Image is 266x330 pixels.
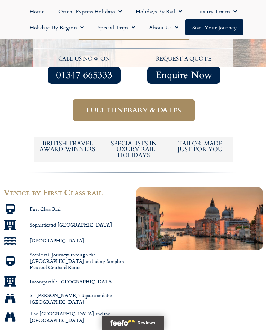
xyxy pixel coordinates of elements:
[142,19,185,35] a: About Us
[185,19,243,35] a: Start your Journey
[3,3,263,35] nav: Menu
[104,140,164,158] h6: Specialists in luxury rail holidays
[138,55,230,64] p: request a quote
[38,140,97,152] h5: British Travel Award winners
[28,222,112,228] span: Sophisticated [GEOGRAPHIC_DATA]
[28,206,61,212] span: First Class Rail
[28,278,114,285] span: Incomparable [GEOGRAPHIC_DATA]
[23,19,91,35] a: Holidays by Region
[38,55,131,64] p: call us now on
[147,67,220,84] a: Enquire Now
[23,3,51,19] a: Home
[87,106,181,114] span: Full itinerary & dates
[56,71,112,80] span: 01347 665333
[91,19,142,35] a: Special Trips
[3,186,103,198] span: Venice by First Class rail
[28,251,130,271] span: Scenic rail journeys through the [GEOGRAPHIC_DATA] including Simplon Pass and Gotthard Route
[51,3,129,19] a: Orient Express Holidays
[129,3,189,19] a: Holidays by Rail
[28,311,130,323] span: The [GEOGRAPHIC_DATA] and the [GEOGRAPHIC_DATA]
[28,292,130,305] span: St. [PERSON_NAME]'s Sqaure and the [GEOGRAPHIC_DATA]
[48,67,121,84] a: 01347 665333
[136,187,263,250] img: Orient Express Special Venice compressed
[73,99,195,121] a: Full itinerary & dates
[28,238,84,244] span: [GEOGRAPHIC_DATA]
[156,71,212,80] span: Enquire Now
[170,140,230,152] h5: tailor-made just for you
[189,3,244,19] a: Luxury Trains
